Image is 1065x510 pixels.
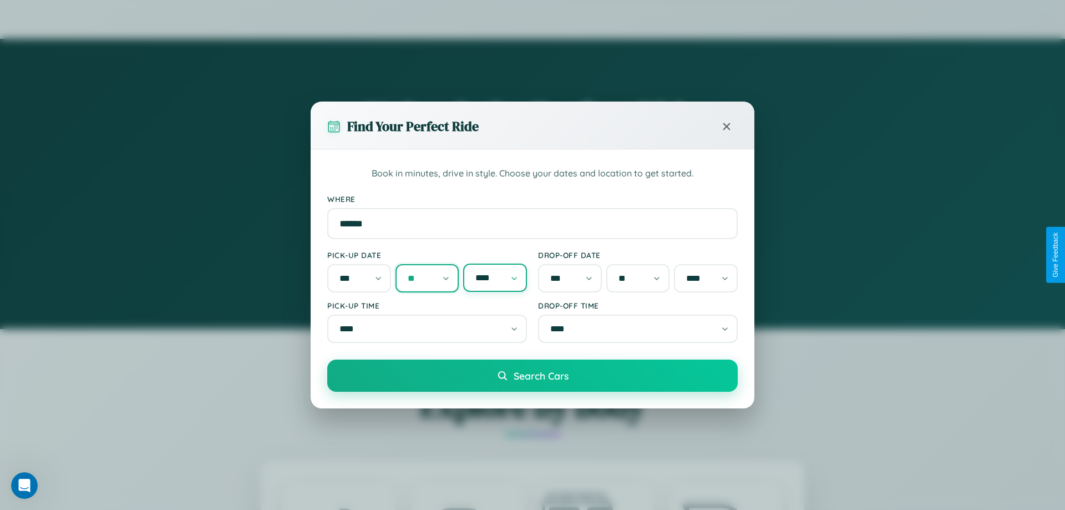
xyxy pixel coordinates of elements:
label: Where [327,194,738,204]
label: Pick-up Time [327,301,527,310]
span: Search Cars [514,370,569,382]
p: Book in minutes, drive in style. Choose your dates and location to get started. [327,166,738,181]
label: Pick-up Date [327,250,527,260]
h3: Find Your Perfect Ride [347,117,479,135]
label: Drop-off Time [538,301,738,310]
button: Search Cars [327,360,738,392]
label: Drop-off Date [538,250,738,260]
